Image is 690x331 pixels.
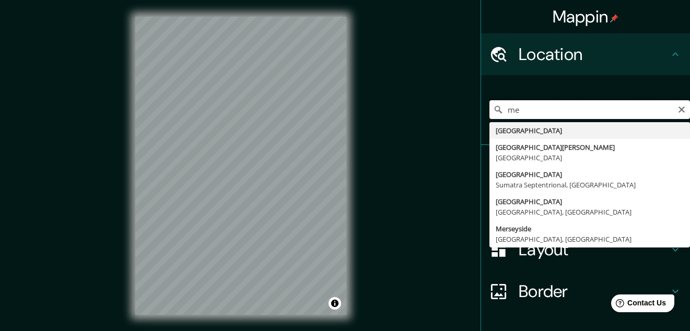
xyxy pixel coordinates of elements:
div: Merseyside [496,223,684,234]
div: [GEOGRAPHIC_DATA] [496,169,684,180]
div: [GEOGRAPHIC_DATA], [GEOGRAPHIC_DATA] [496,207,684,217]
h4: Layout [519,239,669,260]
iframe: Help widget launcher [597,290,679,320]
div: Layout [481,229,690,270]
h4: Location [519,44,669,65]
button: Clear [677,104,686,114]
div: [GEOGRAPHIC_DATA] [496,196,684,207]
div: Style [481,187,690,229]
img: pin-icon.png [610,14,618,22]
canvas: Map [135,17,346,315]
button: Toggle attribution [329,297,341,310]
div: Sumatra Septentrional, [GEOGRAPHIC_DATA] [496,180,684,190]
input: Pick your city or area [489,100,690,119]
div: [GEOGRAPHIC_DATA] [496,125,684,136]
div: [GEOGRAPHIC_DATA], [GEOGRAPHIC_DATA] [496,234,684,244]
div: Border [481,270,690,312]
div: Pins [481,145,690,187]
div: [GEOGRAPHIC_DATA][PERSON_NAME] [496,142,684,152]
div: Location [481,33,690,75]
h4: Border [519,281,669,302]
div: [GEOGRAPHIC_DATA] [496,152,684,163]
h4: Mappin [553,6,619,27]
